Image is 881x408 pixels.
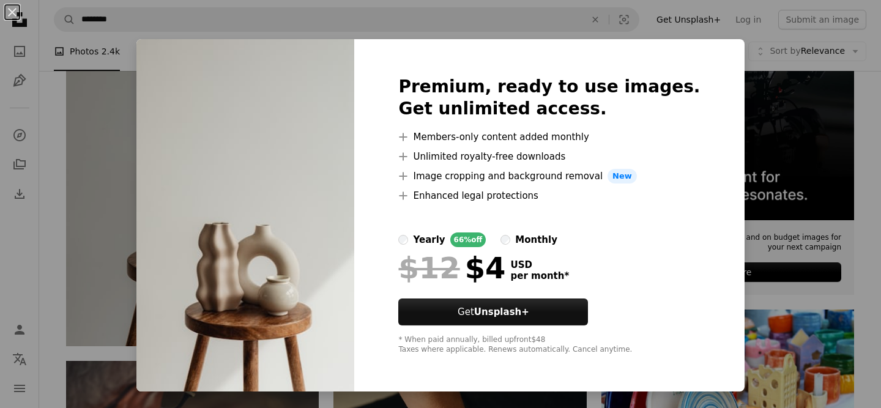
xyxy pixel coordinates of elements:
li: Members-only content added monthly [398,130,700,144]
strong: Unsplash+ [474,306,529,317]
div: yearly [413,232,445,247]
li: Unlimited royalty-free downloads [398,149,700,164]
input: yearly66%off [398,235,408,245]
h2: Premium, ready to use images. Get unlimited access. [398,76,700,120]
button: GetUnsplash+ [398,299,588,325]
span: $12 [398,252,459,284]
li: Enhanced legal protections [398,188,700,203]
div: $4 [398,252,505,284]
img: premium_photo-1681223965390-7db582b01681 [136,39,354,391]
div: * When paid annually, billed upfront $48 Taxes where applicable. Renews automatically. Cancel any... [398,335,700,355]
div: 66% off [450,232,486,247]
span: New [608,169,637,184]
li: Image cropping and background removal [398,169,700,184]
span: per month * [510,270,569,281]
div: monthly [515,232,557,247]
input: monthly [500,235,510,245]
span: USD [510,259,569,270]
